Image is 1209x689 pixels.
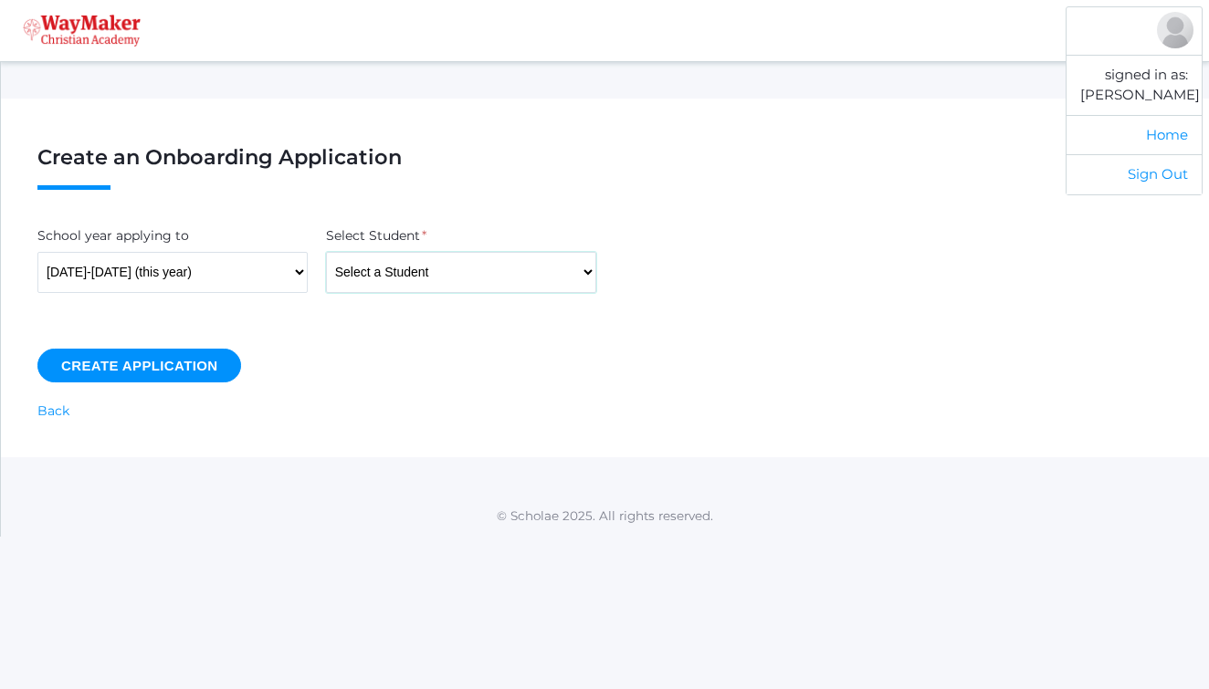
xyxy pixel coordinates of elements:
[1,506,1209,525] p: © Scholae 2025. All rights reserved.
[37,402,69,419] a: Back
[1157,12,1193,48] div: Manuela Orban
[23,15,141,47] img: waymaker-logo-stack-white-1602f2b1af18da31a5905e9982d058868370996dac5278e84edea6dabf9a3315.png
[37,146,1172,190] h1: Create an Onboarding Application
[1067,115,1202,155] a: Home
[37,226,189,245] label: School year applying to
[1067,154,1202,194] a: Sign Out
[1067,55,1202,115] li: signed in as: [PERSON_NAME]
[37,349,241,382] input: Create Application
[326,226,420,245] label: Select Student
